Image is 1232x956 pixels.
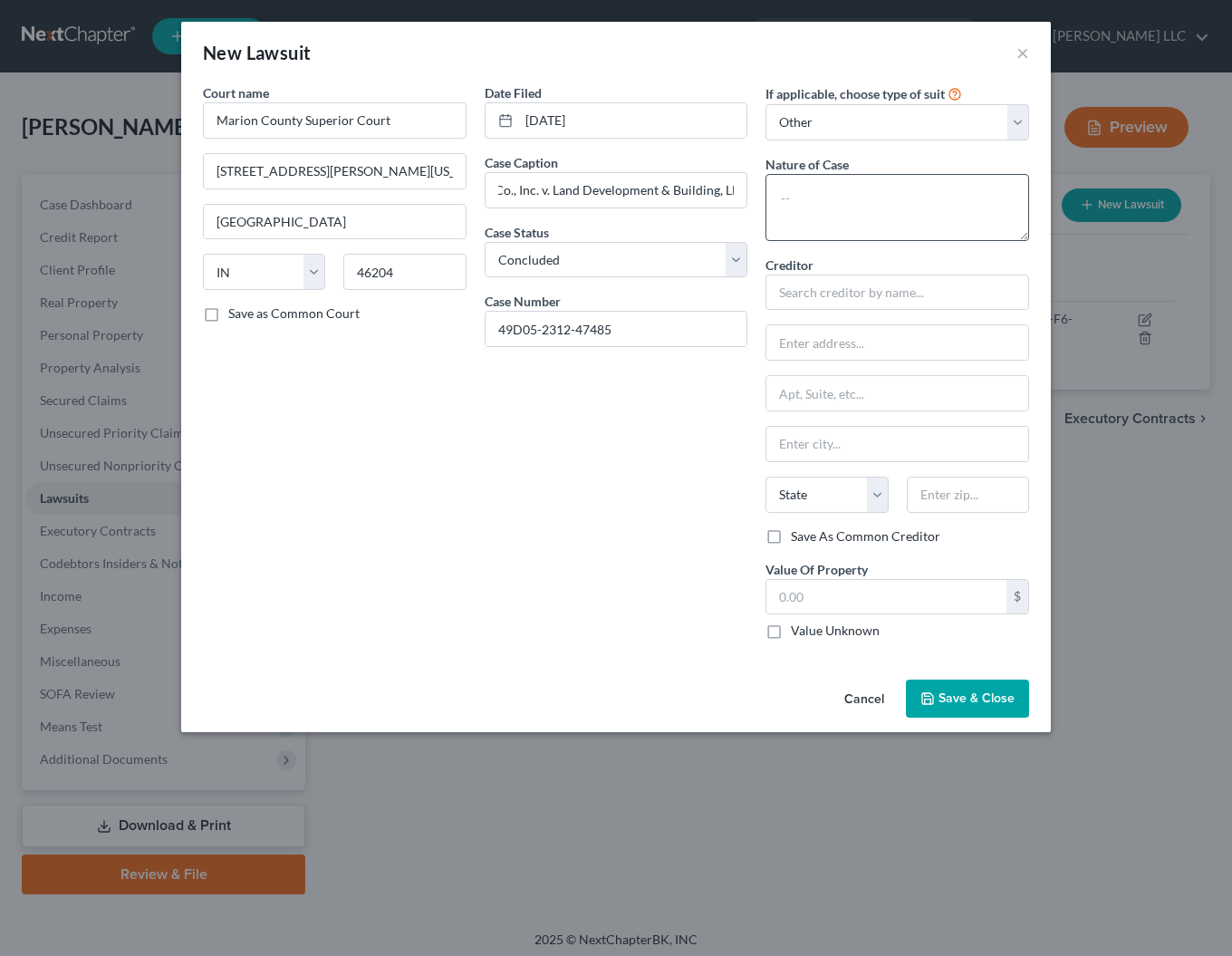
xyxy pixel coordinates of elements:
[519,103,747,138] input: MM/DD/YYYY
[204,205,466,239] input: Enter city...
[766,325,1028,360] input: Enter address...
[203,85,269,101] span: Court name
[765,257,813,273] span: Creditor
[486,312,747,346] input: #
[204,154,466,188] input: Enter address...
[1016,42,1029,63] button: ×
[830,681,899,718] button: Cancel
[765,84,945,103] label: If applicable, choose type of suit
[766,427,1028,461] input: Enter city...
[765,155,849,174] label: Nature of Case
[485,83,542,102] label: Date Filed
[765,275,1029,311] input: Search creditor by name...
[246,42,312,63] span: Lawsuit
[906,680,1029,718] button: Save & Close
[486,173,747,208] input: --
[791,622,880,640] label: Value Unknown
[485,292,561,311] label: Case Number
[766,376,1028,410] input: Apt, Suite, etc...
[485,225,549,240] span: Case Status
[485,153,558,172] label: Case Caption
[766,580,1006,614] input: 0.00
[1006,580,1028,614] div: $
[938,690,1015,706] span: Save & Close
[228,304,360,323] label: Save as Common Court
[907,477,1029,513] input: Enter zip...
[203,42,242,63] span: New
[765,560,868,579] label: Value Of Property
[203,102,467,139] input: Search court by name...
[791,527,940,546] label: Save As Common Creditor
[343,254,466,290] input: Enter zip...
